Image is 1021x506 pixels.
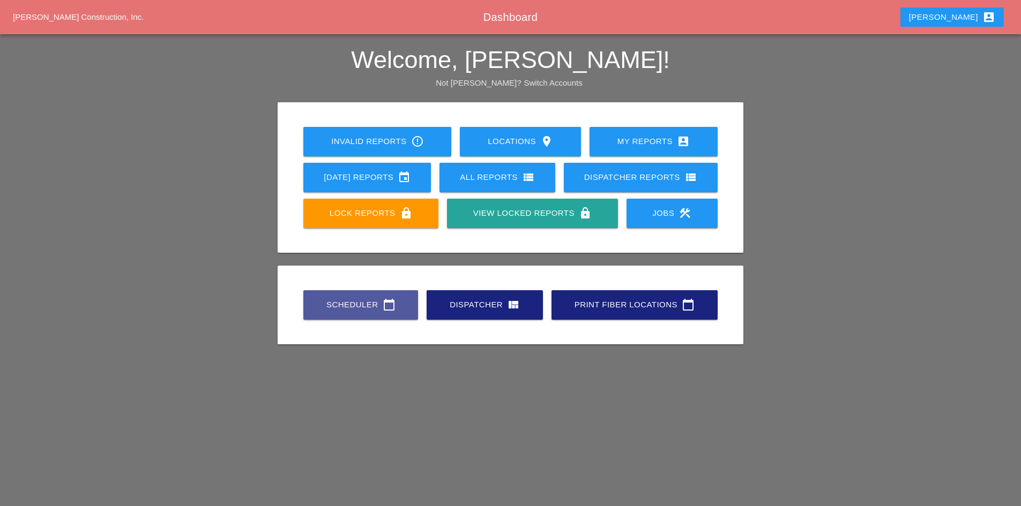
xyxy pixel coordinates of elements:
div: Dispatcher [444,298,526,311]
a: All Reports [439,163,555,192]
a: [PERSON_NAME] Construction, Inc. [13,12,144,21]
div: Invalid Reports [321,135,434,148]
i: account_box [982,11,995,24]
a: Invalid Reports [303,127,451,156]
div: All Reports [457,171,538,184]
a: Print Fiber Locations [552,290,718,320]
a: [DATE] Reports [303,163,431,192]
div: Print Fiber Locations [569,298,700,311]
i: location_on [540,135,553,148]
i: calendar_today [682,298,695,311]
a: Scheduler [303,290,418,320]
a: Jobs [627,199,718,228]
i: view_quilt [507,298,520,311]
i: view_list [522,171,535,184]
div: [DATE] Reports [321,171,414,184]
i: lock [400,207,413,220]
a: View Locked Reports [447,199,617,228]
a: Lock Reports [303,199,438,228]
i: account_box [677,135,690,148]
i: view_list [684,171,697,184]
i: event [398,171,411,184]
a: Dispatcher Reports [564,163,718,192]
a: Dispatcher [427,290,543,320]
div: Jobs [644,207,700,220]
div: View Locked Reports [464,207,600,220]
button: [PERSON_NAME] [900,7,1004,27]
a: Locations [460,127,580,156]
i: construction [679,207,691,220]
div: My Reports [607,135,700,148]
span: Not [PERSON_NAME]? [436,78,521,87]
span: Dashboard [483,11,538,23]
i: error_outline [411,135,424,148]
div: Dispatcher Reports [581,171,700,184]
div: Lock Reports [321,207,421,220]
a: My Reports [590,127,718,156]
a: Switch Accounts [524,78,583,87]
div: Locations [477,135,563,148]
i: lock [579,207,592,220]
div: Scheduler [321,298,401,311]
i: calendar_today [383,298,396,311]
div: [PERSON_NAME] [909,11,995,24]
